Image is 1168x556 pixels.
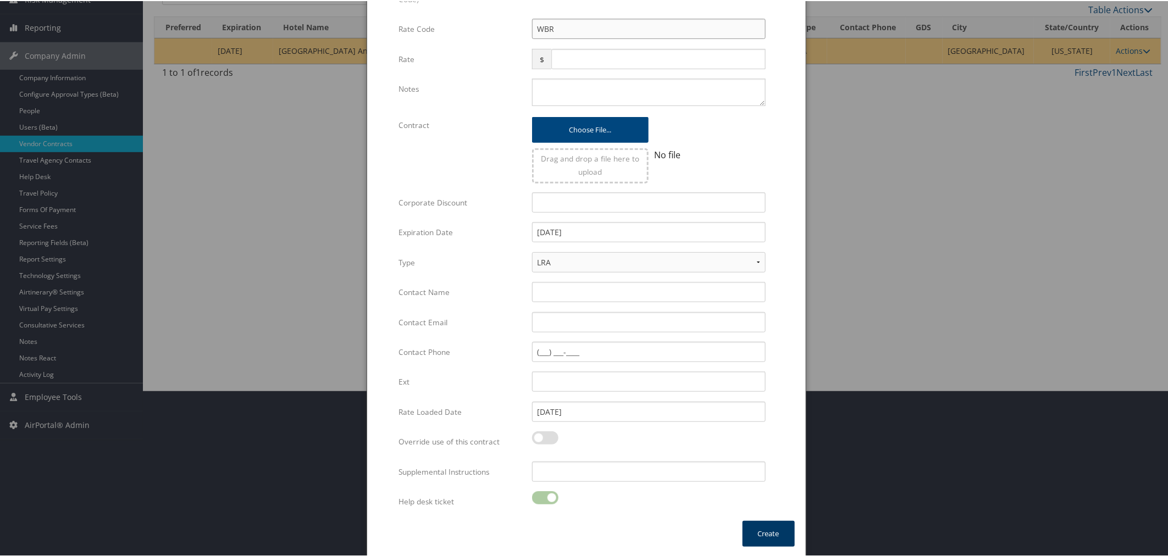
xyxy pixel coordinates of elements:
[398,370,523,391] label: Ext
[743,520,795,546] button: Create
[398,114,523,135] label: Contract
[654,148,680,160] span: No file
[398,401,523,421] label: Rate Loaded Date
[398,490,523,511] label: Help desk ticket
[532,341,766,361] input: (___) ___-____
[398,18,523,38] label: Rate Code
[398,48,523,69] label: Rate
[541,152,640,176] span: Drag and drop a file here to upload
[398,251,523,272] label: Type
[398,281,523,302] label: Contact Name
[398,77,523,98] label: Notes
[398,341,523,362] label: Contact Phone
[398,221,523,242] label: Expiration Date
[398,430,523,451] label: Override use of this contract
[398,191,523,212] label: Corporate Discount
[398,311,523,332] label: Contact Email
[398,460,523,481] label: Supplemental Instructions
[532,48,551,68] span: $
